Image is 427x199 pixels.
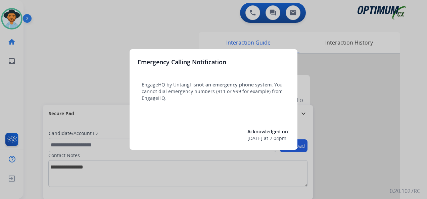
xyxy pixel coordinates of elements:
span: [DATE] [247,135,263,142]
span: not an emergency phone system [196,81,272,88]
p: EngageHQ by Untangl is . You cannot dial emergency numbers (911 or 999 for example) from EngageHQ. [142,81,285,102]
span: 2:04pm [270,135,286,142]
p: 0.20.1027RC [390,187,420,195]
div: at [247,135,289,142]
span: Acknowledged on: [247,128,289,135]
h3: Emergency Calling Notification [138,57,226,67]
